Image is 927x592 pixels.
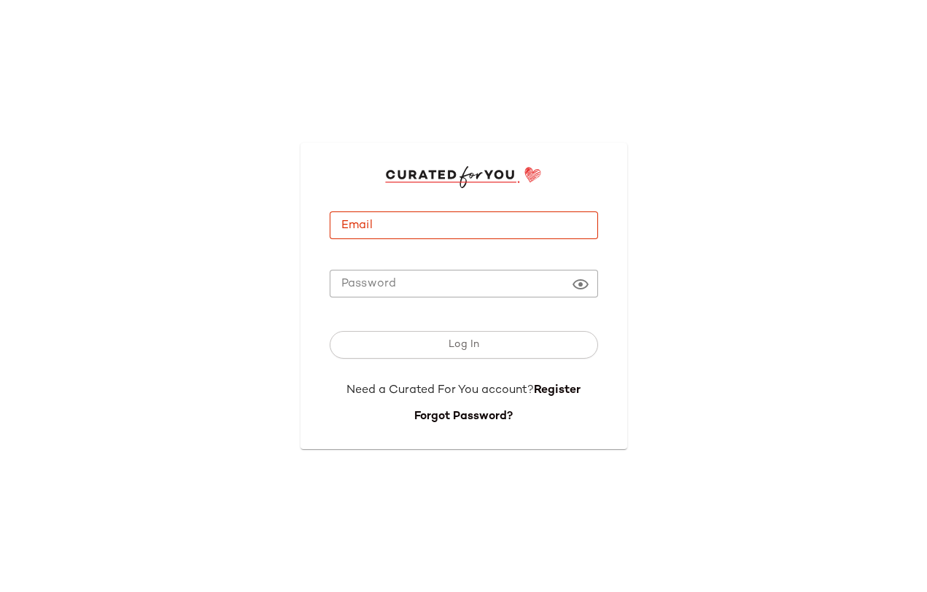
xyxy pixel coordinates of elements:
span: Need a Curated For You account? [346,384,534,397]
button: Log In [330,331,598,359]
a: Register [534,384,581,397]
span: Log In [448,339,479,351]
img: cfy_login_logo.DGdB1djN.svg [385,166,542,188]
a: Forgot Password? [414,410,513,423]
